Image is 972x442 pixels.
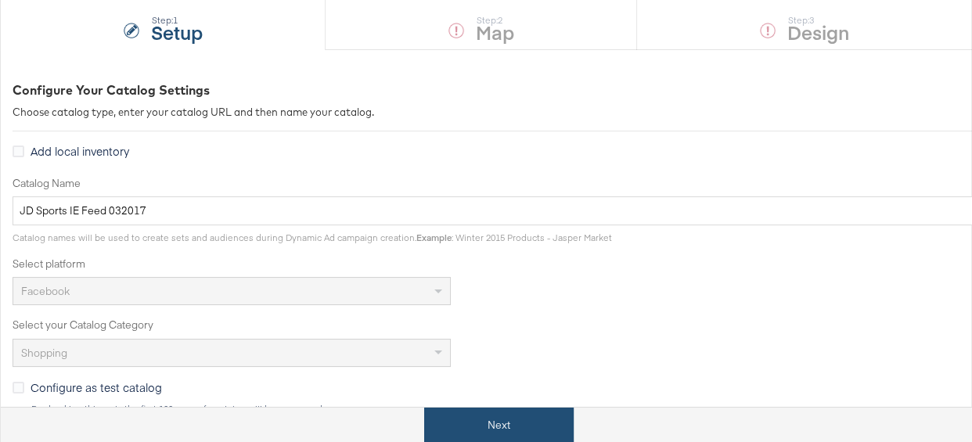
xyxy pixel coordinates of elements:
span: Catalog names will be used to create sets and audiences during Dynamic Ad campaign creation. : Wi... [13,232,612,243]
span: Configure as test catalog [31,379,162,395]
span: Shopping [21,346,67,360]
strong: Setup [151,19,203,45]
span: Facebook [21,284,70,298]
div: Step: 1 [151,15,203,26]
span: Add local inventory [31,143,129,159]
strong: Example [416,232,452,243]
